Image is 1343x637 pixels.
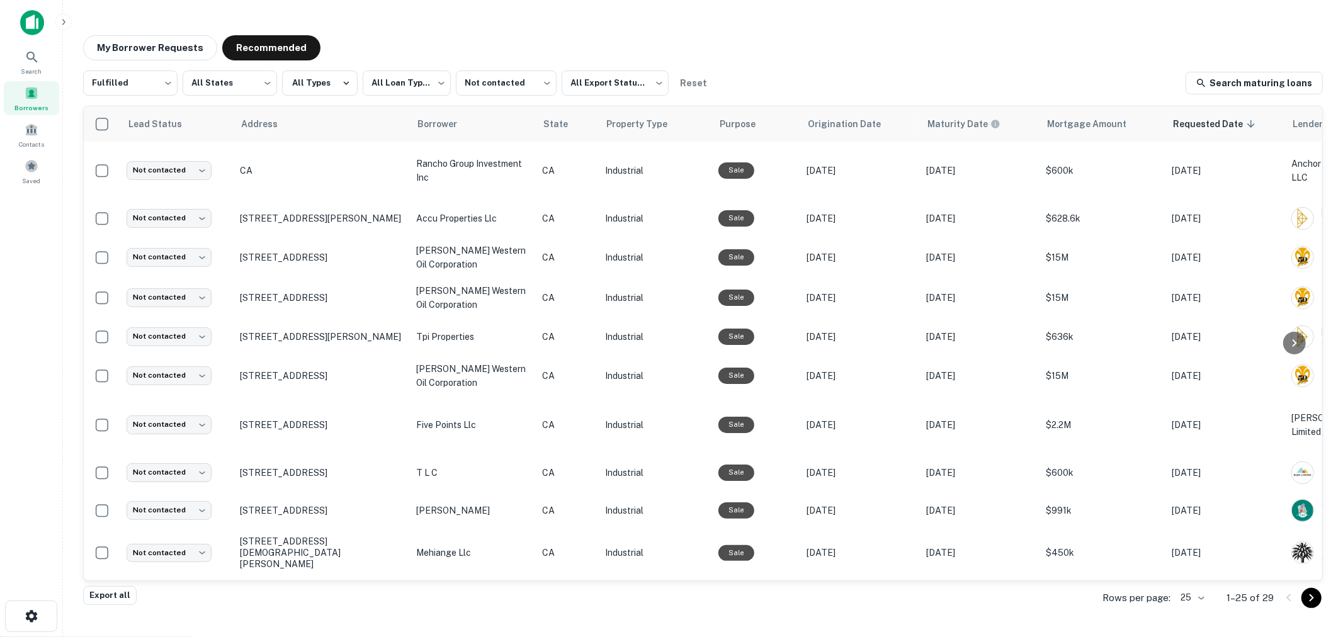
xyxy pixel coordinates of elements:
p: [STREET_ADDRESS] [240,252,404,263]
th: Maturity dates displayed may be estimated. Please contact the lender for the most accurate maturi... [920,106,1040,142]
p: [DATE] [807,504,914,517]
button: All Types [282,70,358,96]
span: Address [241,116,294,132]
p: [PERSON_NAME] western oil corporation [416,244,530,271]
span: Maturity dates displayed may be estimated. Please contact the lender for the most accurate maturi... [927,117,1017,131]
div: Not contacted [127,248,212,266]
p: Industrial [605,251,706,264]
a: Borrowers [4,81,59,115]
h6: Maturity Date [927,117,988,131]
p: [DATE] [1172,466,1279,480]
p: [DATE] [1172,504,1279,517]
a: Search maturing loans [1186,72,1323,94]
p: $2.2M [1046,418,1159,432]
div: Sale [718,368,754,383]
div: Not contacted [127,366,212,385]
p: CA [542,546,592,560]
p: Rows per page: [1102,590,1170,606]
p: [DATE] [1172,330,1279,344]
button: My Borrower Requests [83,35,217,60]
span: Property Type [606,116,684,132]
span: Saved [23,176,41,186]
p: [STREET_ADDRESS] [240,292,404,303]
div: Contacts [4,118,59,152]
p: CA [542,369,592,383]
p: $600k [1046,466,1159,480]
div: Not contacted [127,463,212,482]
p: [DATE] [807,330,914,344]
p: [STREET_ADDRESS][PERSON_NAME] [240,331,404,342]
div: Sale [718,465,754,480]
p: [DATE] [926,418,1033,432]
div: All States [183,67,277,99]
p: Industrial [605,369,706,383]
p: [DATE] [926,466,1033,480]
span: Lender [1293,116,1339,132]
p: [PERSON_NAME] [416,504,530,517]
th: State [536,106,599,142]
p: $450k [1046,546,1159,560]
p: $600k [1046,164,1159,178]
div: Not contacted [127,544,212,562]
p: mehiange llc [416,546,530,560]
p: [STREET_ADDRESS] [240,419,404,431]
p: Industrial [605,164,706,178]
div: Sale [718,290,754,305]
span: Contacts [19,139,44,149]
p: Industrial [605,211,706,225]
div: Fulfilled [83,67,178,99]
p: [DATE] [807,291,914,305]
p: Industrial [605,466,706,480]
div: Saved [4,154,59,188]
div: Maturity dates displayed may be estimated. Please contact the lender for the most accurate maturi... [927,117,1000,131]
span: Search [21,66,42,76]
p: [PERSON_NAME] western oil corporation [416,362,530,390]
p: $628.6k [1046,211,1159,225]
div: Sale [718,162,754,178]
th: Mortgage Amount [1040,106,1165,142]
p: [DATE] [807,418,914,432]
p: CA [542,466,592,480]
div: Sale [718,329,754,344]
button: Recommended [222,35,320,60]
p: CA [542,291,592,305]
div: Not contacted [127,161,212,179]
p: $15M [1046,291,1159,305]
span: Mortgage Amount [1047,116,1143,132]
p: [STREET_ADDRESS][DEMOGRAPHIC_DATA][PERSON_NAME] [240,536,404,570]
button: Reset [674,70,714,96]
span: Purpose [720,116,772,132]
div: Sale [718,545,754,561]
p: [DATE] [926,164,1033,178]
p: CA [542,164,592,178]
div: Not contacted [127,415,212,434]
div: Sale [718,417,754,432]
p: CA [542,211,592,225]
p: Industrial [605,330,706,344]
p: [DATE] [1172,369,1279,383]
p: Industrial [605,546,706,560]
p: [DATE] [1172,251,1279,264]
p: Industrial [605,418,706,432]
p: $15M [1046,369,1159,383]
p: [DATE] [926,291,1033,305]
p: Industrial [605,504,706,517]
p: CA [240,165,404,176]
div: Sale [718,249,754,265]
span: State [543,116,584,132]
iframe: Chat Widget [1280,536,1343,597]
button: Export all [83,586,137,605]
p: tpi properties [416,330,530,344]
p: [DATE] [807,546,914,560]
span: Borrower [417,116,473,132]
div: All Export Statuses [562,67,669,99]
div: Not contacted [127,288,212,307]
p: [DATE] [807,164,914,178]
p: [DATE] [926,211,1033,225]
p: rancho group investment inc [416,157,530,184]
th: Address [234,106,410,142]
p: [STREET_ADDRESS] [240,467,404,478]
div: Not contacted [127,209,212,227]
